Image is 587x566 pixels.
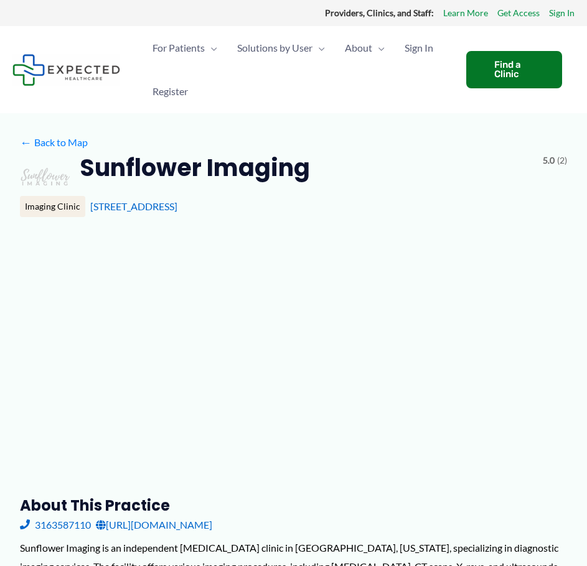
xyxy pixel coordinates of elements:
[12,54,120,86] img: Expected Healthcare Logo - side, dark font, small
[549,5,575,21] a: Sign In
[90,200,177,212] a: [STREET_ADDRESS]
[143,70,198,113] a: Register
[205,26,217,70] span: Menu Toggle
[395,26,443,70] a: Sign In
[80,152,310,183] h2: Sunflower Imaging
[466,51,562,88] a: Find a Clinic
[543,152,555,169] span: 5.0
[227,26,335,70] a: Solutions by UserMenu Toggle
[405,26,433,70] span: Sign In
[325,7,434,18] strong: Providers, Clinics, and Staff:
[345,26,372,70] span: About
[557,152,567,169] span: (2)
[20,496,567,515] h3: About this practice
[20,516,91,534] a: 3163587110
[20,133,88,152] a: ←Back to Map
[20,196,85,217] div: Imaging Clinic
[372,26,385,70] span: Menu Toggle
[153,70,188,113] span: Register
[143,26,227,70] a: For PatientsMenu Toggle
[497,5,540,21] a: Get Access
[312,26,325,70] span: Menu Toggle
[443,5,488,21] a: Learn More
[96,516,212,534] a: [URL][DOMAIN_NAME]
[143,26,454,113] nav: Primary Site Navigation
[20,136,32,148] span: ←
[335,26,395,70] a: AboutMenu Toggle
[237,26,312,70] span: Solutions by User
[153,26,205,70] span: For Patients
